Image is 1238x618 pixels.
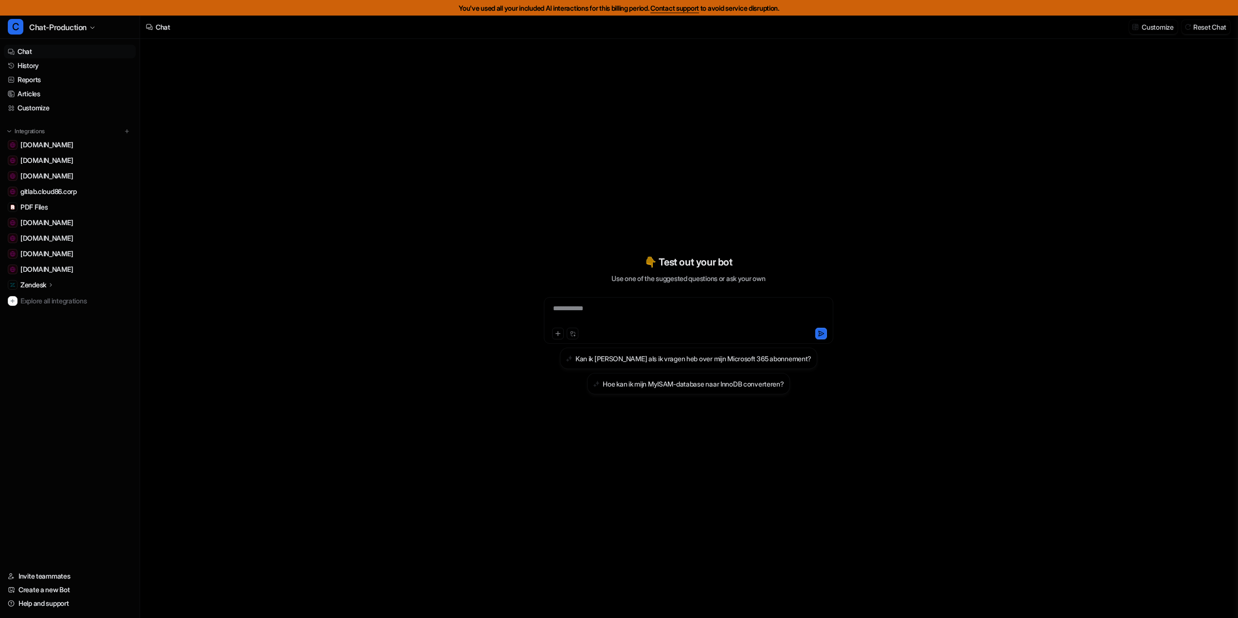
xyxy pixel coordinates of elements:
[4,138,136,152] a: cloud86.io[DOMAIN_NAME]
[4,263,136,276] a: www.strato.nl[DOMAIN_NAME]
[10,220,16,226] img: check86.nl
[10,282,16,288] img: Zendesk
[4,200,136,214] a: PDF FilesPDF Files
[20,156,73,165] span: [DOMAIN_NAME]
[1184,23,1191,31] img: reset
[20,187,77,196] span: gitlab.cloud86.corp
[4,87,136,101] a: Articles
[4,569,136,583] a: Invite teammates
[4,101,136,115] a: Customize
[4,59,136,72] a: History
[20,218,73,228] span: [DOMAIN_NAME]
[6,128,13,135] img: expand menu
[1132,23,1139,31] img: customize
[1129,20,1177,34] button: Customize
[20,249,73,259] span: [DOMAIN_NAME]
[10,158,16,163] img: docs.litespeedtech.com
[4,597,136,610] a: Help and support
[20,280,46,290] p: Zendesk
[10,251,16,257] img: www.hostinger.com
[8,19,23,35] span: C
[4,185,136,198] a: gitlab.cloud86.corpgitlab.cloud86.corp
[650,4,699,12] span: Contact support
[10,266,16,272] img: www.strato.nl
[10,142,16,148] img: cloud86.io
[4,45,136,58] a: Chat
[10,189,16,194] img: gitlab.cloud86.corp
[10,173,16,179] img: support.wix.com
[20,202,48,212] span: PDF Files
[4,154,136,167] a: docs.litespeedtech.com[DOMAIN_NAME]
[20,293,132,309] span: Explore all integrations
[4,216,136,230] a: check86.nl[DOMAIN_NAME]
[603,379,784,389] h3: Hoe kan ik mijn MyISAM-database naar InnoDB converteren?
[587,373,789,394] button: Hoe kan ik mijn MyISAM-database naar InnoDB converteren?Hoe kan ik mijn MyISAM-database naar Inno...
[20,265,73,274] span: [DOMAIN_NAME]
[566,355,573,362] img: Kan ik jullie bellen als ik vragen heb over mijn Microsoft 365 abonnement?
[4,583,136,597] a: Create a new Bot
[1182,20,1230,34] button: Reset Chat
[15,127,45,135] p: Integrations
[4,231,136,245] a: www.yourhosting.nl[DOMAIN_NAME]
[4,73,136,87] a: Reports
[20,233,73,243] span: [DOMAIN_NAME]
[10,235,16,241] img: www.yourhosting.nl
[10,204,16,210] img: PDF Files
[611,273,765,283] p: Use one of the suggested questions or ask your own
[593,380,600,388] img: Hoe kan ik mijn MyISAM-database naar InnoDB converteren?
[560,348,817,369] button: Kan ik jullie bellen als ik vragen heb over mijn Microsoft 365 abonnement?Kan ik [PERSON_NAME] al...
[20,140,73,150] span: [DOMAIN_NAME]
[8,296,18,306] img: explore all integrations
[4,169,136,183] a: support.wix.com[DOMAIN_NAME]
[156,22,170,32] div: Chat
[29,20,87,34] span: Chat-Production
[645,255,732,269] p: 👇 Test out your bot
[20,171,73,181] span: [DOMAIN_NAME]
[4,126,48,136] button: Integrations
[1142,22,1173,32] p: Customize
[124,128,130,135] img: menu_add.svg
[4,294,136,308] a: Explore all integrations
[575,353,811,364] h3: Kan ik [PERSON_NAME] als ik vragen heb over mijn Microsoft 365 abonnement?
[4,247,136,261] a: www.hostinger.com[DOMAIN_NAME]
